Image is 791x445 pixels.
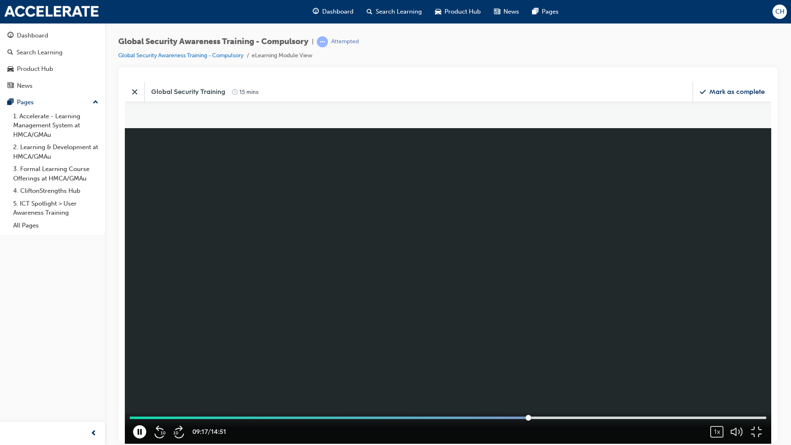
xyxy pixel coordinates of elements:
[4,6,99,17] img: accelerate-hmca
[306,3,360,20] a: guage-iconDashboard
[10,163,102,185] a: 3. Formal Learning Course Offerings at HMCA/GMAu
[542,7,559,16] span: Pages
[17,98,34,107] div: Pages
[252,51,312,61] li: eLearning Module View
[435,7,441,17] span: car-icon
[487,3,526,20] a: news-iconNews
[360,3,428,20] a: search-iconSearch Learning
[376,7,422,16] span: Search Learning
[68,345,83,354] span: 09:17
[526,3,565,20] a: pages-iconPages
[7,49,13,56] span: search-icon
[3,26,102,95] button: DashboardSearch LearningProduct HubNews
[322,7,353,16] span: Dashboard
[93,97,98,108] span: up-icon
[428,3,487,20] a: car-iconProduct Hub
[118,37,309,47] span: Global Security Awareness Training - Compulsory
[445,7,481,16] span: Product Hub
[503,7,519,16] span: News
[10,185,102,197] a: 4. CliftonStrengths Hub
[331,38,359,46] div: Attempted
[91,429,97,439] span: prev-icon
[585,344,599,356] button: toggle menu
[3,45,102,60] a: Search Learning
[10,110,102,141] a: 1. Accelerate - Learning Management System at HMCA/GMAu
[17,31,48,40] div: Dashboard
[317,36,328,47] span: learningRecordVerb_ATTEMPT-icon
[532,7,538,17] span: pages-icon
[17,81,33,91] div: News
[494,7,500,17] span: news-icon
[17,64,53,74] div: Product Hub
[312,37,314,47] span: |
[3,61,102,77] a: Product Hub
[10,197,102,219] a: 5. ICT Spotlight > User Awareness Training
[7,32,14,40] span: guage-icon
[68,345,337,354] div: /
[3,78,102,94] a: News
[16,48,63,57] div: Search Learning
[7,99,14,106] span: pages-icon
[775,7,784,16] span: CH
[3,95,102,110] button: Pages
[7,82,14,90] span: news-icon
[3,28,102,43] a: Dashboard
[118,52,243,59] a: Global Security Awareness Training - Compulsory
[10,219,102,232] a: All Pages
[367,7,372,17] span: search-icon
[7,66,14,73] span: car-icon
[10,141,102,163] a: 2. Learning & Development at HMCA/GMAu
[313,7,319,17] span: guage-icon
[86,345,101,354] span: 14:51
[772,5,787,19] button: CH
